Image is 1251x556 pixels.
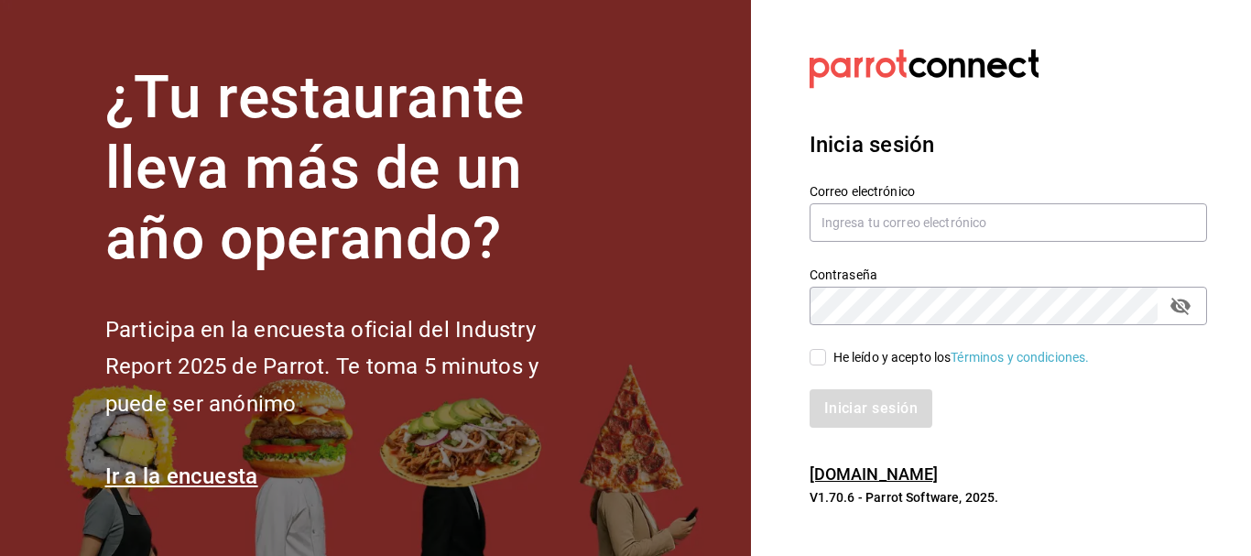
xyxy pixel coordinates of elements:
a: Términos y condiciones. [951,350,1089,365]
input: Ingresa tu correo electrónico [810,203,1207,242]
h2: Participa en la encuesta oficial del Industry Report 2025 de Parrot. Te toma 5 minutos y puede se... [105,311,600,423]
h3: Inicia sesión [810,128,1207,161]
h1: ¿Tu restaurante lleva más de un año operando? [105,63,600,274]
a: Ir a la encuesta [105,463,258,489]
p: V1.70.6 - Parrot Software, 2025. [810,488,1207,507]
a: [DOMAIN_NAME] [810,464,939,484]
label: Contraseña [810,268,1207,281]
button: passwordField [1165,290,1196,322]
div: He leído y acepto los [833,348,1090,367]
label: Correo electrónico [810,185,1207,198]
